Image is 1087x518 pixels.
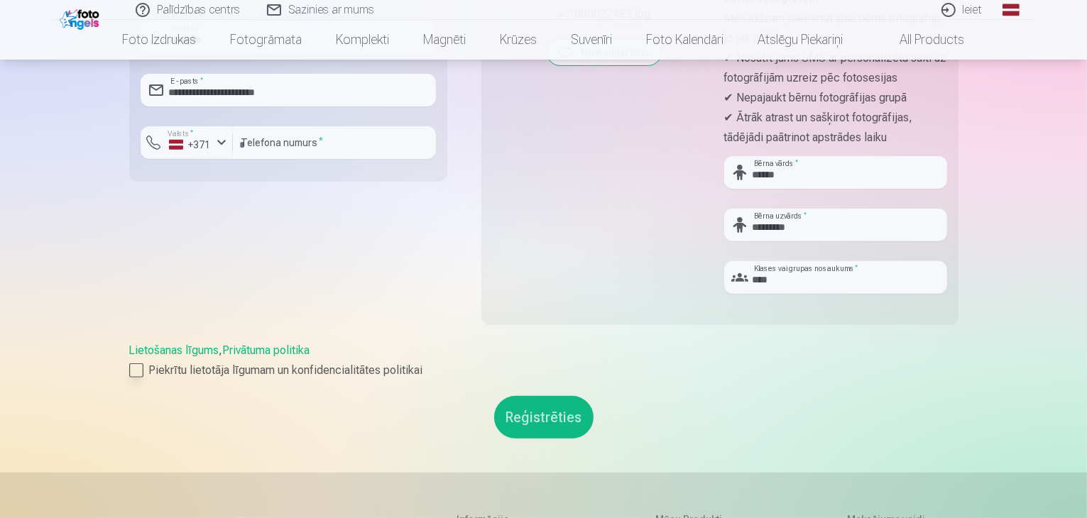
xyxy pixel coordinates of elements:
label: Valsts [163,128,198,139]
p: ✔ Nosūtīt jums SMS ar personalizētu saiti uz fotogrāfijām uzreiz pēc fotosesijas [724,48,947,88]
a: Atslēgu piekariņi [741,20,861,60]
p: ✔ Ātrāk atrast un sašķirot fotogrāfijas, tādējādi paātrinot apstrādes laiku [724,108,947,148]
a: Magnēti [407,20,484,60]
a: Lietošanas līgums [129,343,219,357]
a: Foto kalendāri [630,20,741,60]
div: , [129,342,958,379]
button: Reģistrēties [494,396,594,439]
div: +371 [169,138,212,152]
a: Fotogrāmata [214,20,319,60]
a: All products [861,20,982,60]
img: /fa1 [60,6,103,30]
a: Suvenīri [555,20,630,60]
label: Piekrītu lietotāja līgumam un konfidencialitātes politikai [129,362,958,379]
button: Valsts*+371 [141,126,233,159]
p: ✔ Nepajaukt bērnu fotogrāfijas grupā [724,88,947,108]
a: Foto izdrukas [106,20,214,60]
a: Komplekti [319,20,407,60]
a: Privātuma politika [223,343,310,357]
a: Krūzes [484,20,555,60]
